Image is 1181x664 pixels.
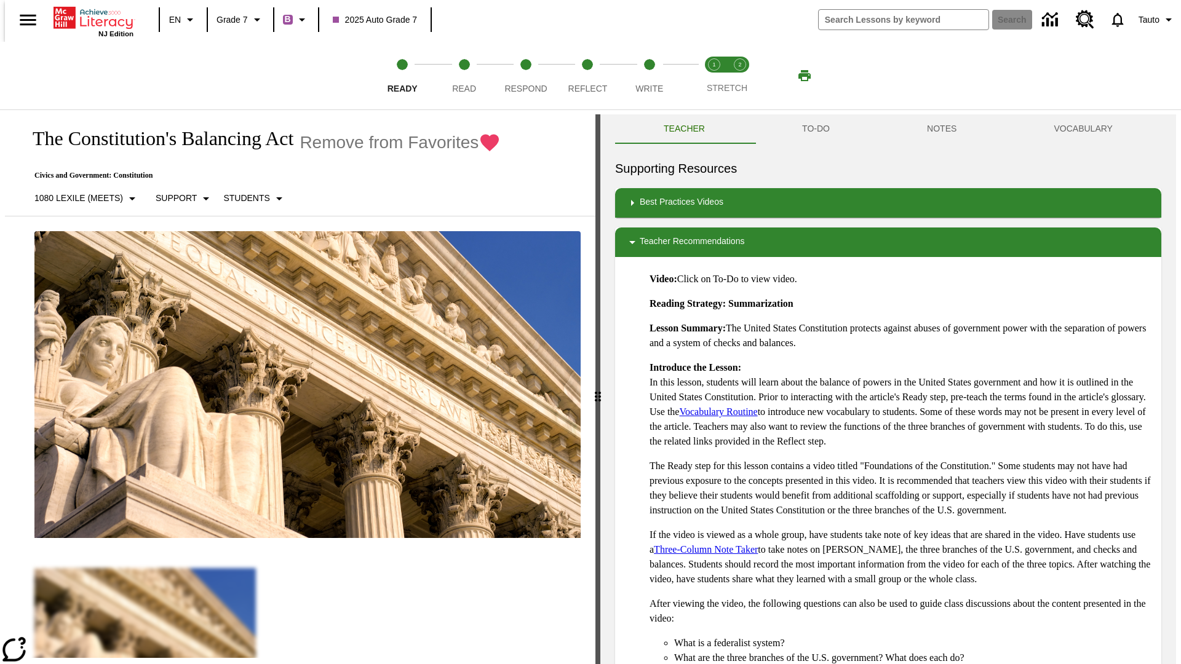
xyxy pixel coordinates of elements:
[568,84,608,93] span: Reflect
[728,298,793,309] strong: Summarization
[10,2,46,38] button: Open side menu
[650,459,1151,518] p: The Ready step for this lesson contains a video titled "Foundations of the Constitution." Some st...
[650,298,726,309] strong: Reading Strategy:
[34,231,581,539] img: The U.S. Supreme Court Building displays the phrase, "Equal Justice Under Law."
[54,4,133,38] div: Home
[654,544,758,555] a: Three-Column Note Taker
[635,84,663,93] span: Write
[164,9,203,31] button: Language: EN, Select a language
[98,30,133,38] span: NJ Edition
[696,42,732,109] button: Stretch Read step 1 of 2
[156,192,197,205] p: Support
[819,10,988,30] input: search field
[679,406,757,417] a: Vocabulary Routine
[34,192,123,205] p: 1080 Lexile (Meets)
[212,9,269,31] button: Grade: Grade 7, Select a grade
[640,196,723,210] p: Best Practices Videos
[785,65,824,87] button: Print
[615,188,1161,218] div: Best Practices Videos
[878,114,1005,144] button: NOTES
[1068,3,1102,36] a: Resource Center, Will open in new tab
[490,42,562,109] button: Respond step 3 of 5
[650,323,726,333] strong: Lesson Summary:
[504,84,547,93] span: Respond
[1134,9,1181,31] button: Profile/Settings
[20,127,293,150] h1: The Constitution's Balancing Act
[707,83,747,93] span: STRETCH
[738,61,741,68] text: 2
[20,171,501,180] p: Civics and Government: Constitution
[712,61,715,68] text: 1
[217,14,248,26] span: Grade 7
[650,528,1151,587] p: If the video is viewed as a whole group, have students take note of key ideas that are shared in ...
[218,188,291,210] button: Select Student
[333,14,418,26] span: 2025 Auto Grade 7
[614,42,685,109] button: Write step 5 of 5
[552,42,623,109] button: Reflect step 4 of 5
[754,114,878,144] button: TO-DO
[388,84,418,93] span: Ready
[452,84,476,93] span: Read
[169,14,181,26] span: EN
[1139,14,1159,26] span: Tauto
[300,133,479,152] span: Remove from Favorites
[428,42,499,109] button: Read step 2 of 5
[1035,3,1068,37] a: Data Center
[674,636,1151,650] li: What is a federalist system?
[650,274,677,284] strong: Video:
[722,42,758,109] button: Stretch Respond step 2 of 2
[278,9,314,31] button: Boost Class color is purple. Change class color
[650,321,1151,350] p: The United States Constitution protects against abuses of government power with the separation of...
[650,362,741,373] strong: Introduce the Lesson:
[30,188,145,210] button: Select Lexile, 1080 Lexile (Meets)
[367,42,438,109] button: Ready step 1 of 5
[5,114,595,658] div: reading
[600,114,1176,664] div: activity
[615,114,754,144] button: Teacher
[151,188,218,210] button: Scaffolds, Support
[640,235,744,250] p: Teacher Recommendations
[1005,114,1161,144] button: VOCABULARY
[650,360,1151,449] p: In this lesson, students will learn about the balance of powers in the United States government a...
[285,12,291,27] span: B
[595,114,600,664] div: Press Enter or Spacebar and then press right and left arrow keys to move the slider
[300,132,501,153] button: Remove from Favorites - The Constitution's Balancing Act
[615,159,1161,178] h6: Supporting Resources
[650,596,1151,626] p: After viewing the video, the following questions can also be used to guide class discussions abou...
[223,192,269,205] p: Students
[650,272,1151,287] p: Click on To-Do to view video.
[615,227,1161,257] div: Teacher Recommendations
[615,114,1161,144] div: Instructional Panel Tabs
[1102,4,1134,36] a: Notifications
